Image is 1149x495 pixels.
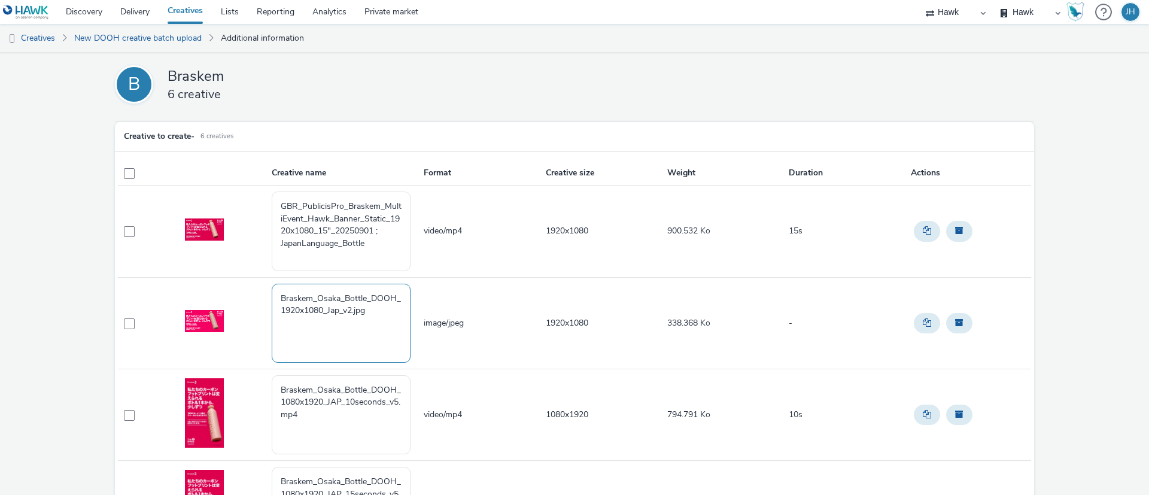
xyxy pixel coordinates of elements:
th: Duration [788,161,909,186]
small: 6 creatives [200,132,233,141]
h3: 6 creative [168,86,706,102]
th: Creative name [270,161,422,186]
span: 10s [789,409,803,420]
span: 15s [789,225,803,236]
img: Preview [185,218,224,241]
a: Additional information [215,24,310,53]
div: Archive [943,402,975,428]
span: image/jpeg [424,317,464,329]
img: dooh [6,33,18,45]
div: Duplicate [911,402,943,428]
span: 1080x1920 [546,409,588,420]
span: 900.532 Ko [667,225,710,236]
span: 1920x1080 [546,225,588,236]
th: Creative size [545,161,666,186]
span: 338.368 Ko [667,317,710,329]
div: B [128,68,140,101]
a: New DOOH creative batch upload [68,24,208,53]
span: video/mp4 [424,409,462,420]
img: Preview [185,378,224,448]
a: B [115,65,158,104]
th: Actions [910,161,1031,186]
th: Weight [666,161,788,186]
span: video/mp4 [424,225,462,236]
textarea: Braskem_Osaka_Bottle_DOOH_1080x1920_JAP_10seconds_v5.mp4 [272,375,411,454]
th: Format [422,161,544,186]
span: 794.791 Ko [667,409,710,420]
img: Hawk Academy [1066,2,1084,22]
h5: Creative to create - [124,131,194,142]
div: Archive [943,310,975,336]
div: Duplicate [911,310,943,336]
div: Duplicate [911,218,943,244]
textarea: Braskem_Osaka_Bottle_DOOH_1920x1080_Jap_v2.jpg [272,284,411,363]
img: undefined Logo [3,5,49,20]
div: JH [1126,3,1135,21]
a: Hawk Academy [1066,2,1089,22]
h2: Braskem [168,66,706,86]
div: Archive [943,218,975,244]
textarea: GBR_PublicisPro_Braskem_MultiEvent_Hawk_Banner_Static_1920x1080_15"_20250901 ; JapanLanguage_Bottle [272,192,411,271]
span: 1920x1080 [546,317,588,329]
img: Preview [185,310,224,332]
span: - [789,317,792,329]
